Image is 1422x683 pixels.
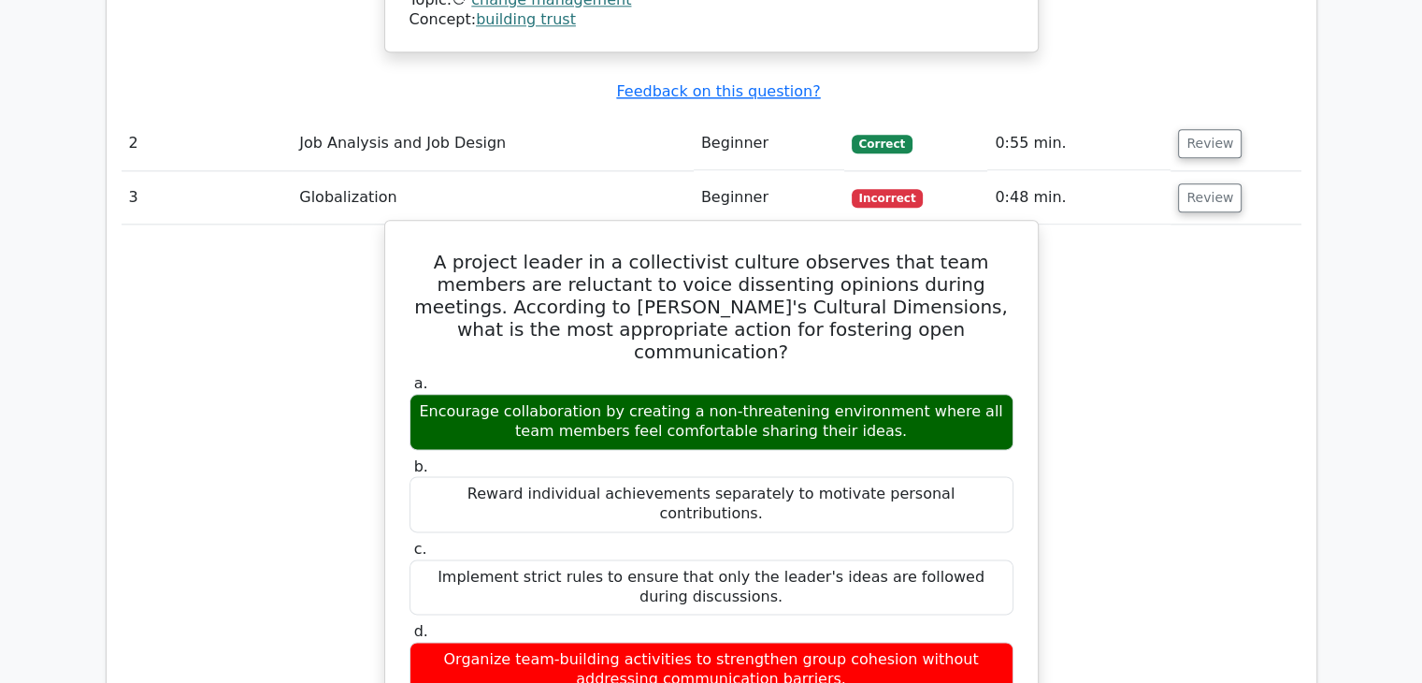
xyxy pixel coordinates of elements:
[616,82,820,100] a: Feedback on this question?
[409,476,1013,532] div: Reward individual achievements separately to motivate personal contributions.
[1178,129,1242,158] button: Review
[122,117,293,170] td: 2
[852,135,912,153] span: Correct
[409,559,1013,616] div: Implement strict rules to ensure that only the leader's ideas are followed during discussions.
[292,117,694,170] td: Job Analysis and Job Design
[694,117,844,170] td: Beginner
[852,189,924,208] span: Incorrect
[414,622,428,640] span: d.
[408,251,1015,363] h5: A project leader in a collectivist culture observes that team members are reluctant to voice diss...
[409,10,1013,30] div: Concept:
[694,171,844,225] td: Beginner
[122,171,293,225] td: 3
[1178,183,1242,212] button: Review
[409,394,1013,450] div: Encourage collaboration by creating a non-threatening environment where all team members feel com...
[414,458,428,475] span: b.
[292,171,694,225] td: Globalization
[414,374,428,392] span: a.
[987,171,1171,225] td: 0:48 min.
[476,10,576,28] a: building trust
[414,540,427,558] span: c.
[987,117,1171,170] td: 0:55 min.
